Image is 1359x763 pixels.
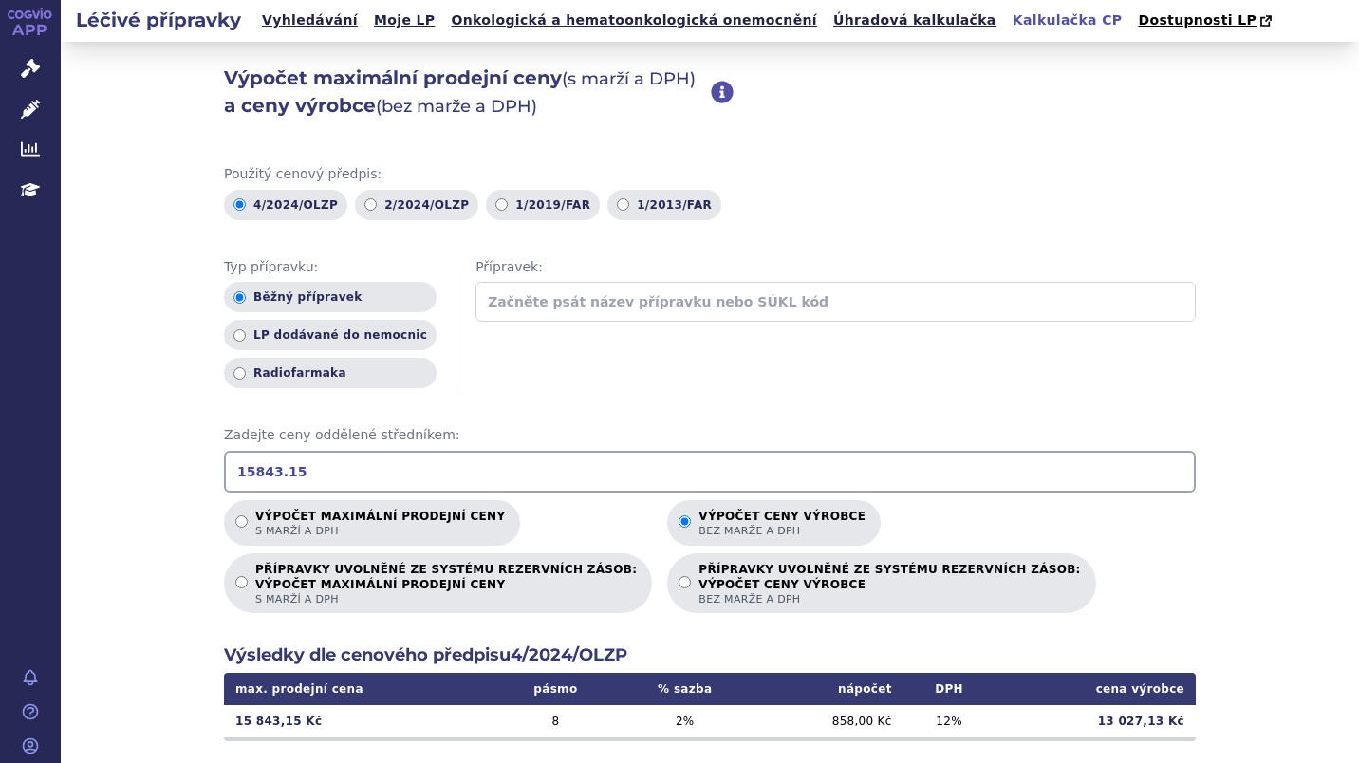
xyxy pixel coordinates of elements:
[364,198,377,211] input: 2/2024/OLZP
[679,515,691,528] input: Výpočet ceny výrobcebez marže a DPH
[486,190,600,220] label: 1/2019/FAR
[617,198,629,211] input: 1/2013/FAR
[754,705,903,737] td: 858,00 Kč
[368,8,440,33] a: Moje LP
[679,576,691,588] input: PŘÍPRAVKY UVOLNĚNÉ ZE SYSTÉMU REZERVNÍCH ZÁSOB:VÝPOČET CENY VÝROBCEbez marže a DPH
[233,198,246,211] input: 4/2024/OLZP
[256,8,363,33] a: Vyhledávání
[235,576,248,588] input: PŘÍPRAVKY UVOLNĚNÉ ZE SYSTÉMU REZERVNÍCH ZÁSOB:VÝPOČET MAXIMÁLNÍ PRODEJNÍ CENYs marží a DPH
[255,510,505,538] p: Výpočet maximální prodejní ceny
[562,68,696,89] span: (s marží a DPH)
[224,258,437,277] span: Typ přípravku:
[255,563,637,606] p: PŘÍPRAVKY UVOLNĚNÉ ZE SYSTÉMU REZERVNÍCH ZÁSOB:
[224,165,1196,184] span: Použitý cenový předpis:
[224,190,347,220] label: 4/2024/OLZP
[233,329,246,342] input: LP dodávané do nemocnic
[445,8,823,33] a: Onkologická a hematoonkologická onemocnění
[233,291,246,304] input: Běžný přípravek
[495,705,615,737] td: 8
[1138,12,1257,28] span: Dostupnosti LP
[224,451,1196,493] input: Zadejte ceny oddělené středníkem
[828,8,1002,33] a: Úhradová kalkulačka
[233,367,246,380] input: Radiofarmaka
[255,577,637,592] strong: VÝPOČET MAXIMÁLNÍ PRODEJNÍ CENY
[1132,8,1281,34] a: Dostupnosti LP
[224,65,711,120] h2: Výpočet maximální prodejní ceny a ceny výrobce
[224,643,1196,667] h2: Výsledky dle cenového předpisu 4/2024/OLZP
[224,320,437,350] label: LP dodávané do nemocnic
[255,524,505,538] span: s marží a DPH
[355,190,478,220] label: 2/2024/OLZP
[698,524,866,538] span: bez marže a DPH
[475,282,1196,322] input: Začněte psát název přípravku nebo SÚKL kód
[376,96,537,117] span: (bez marže a DPH)
[224,426,1196,445] span: Zadejte ceny oddělené středníkem:
[903,705,996,737] td: 12 %
[698,577,1080,592] strong: VÝPOČET CENY VÝROBCE
[698,563,1080,606] p: PŘÍPRAVKY UVOLNĚNÉ ZE SYSTÉMU REZERVNÍCH ZÁSOB:
[616,673,754,705] th: % sazba
[235,515,248,528] input: Výpočet maximální prodejní cenys marží a DPH
[224,358,437,388] label: Radiofarmaka
[224,673,495,705] th: max. prodejní cena
[255,592,637,606] span: s marží a DPH
[903,673,996,705] th: DPH
[698,510,866,538] p: Výpočet ceny výrobce
[1007,8,1128,33] a: Kalkulačka CP
[995,705,1196,737] td: 13 027,13 Kč
[475,258,1196,277] span: Přípravek:
[754,673,903,705] th: nápočet
[61,7,256,33] h2: Léčivé přípravky
[698,592,1080,606] span: bez marže a DPH
[224,705,495,737] td: 15 843,15 Kč
[995,673,1196,705] th: cena výrobce
[495,198,508,211] input: 1/2019/FAR
[495,673,615,705] th: pásmo
[616,705,754,737] td: 2 %
[607,190,721,220] label: 1/2013/FAR
[224,282,437,312] label: Běžný přípravek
